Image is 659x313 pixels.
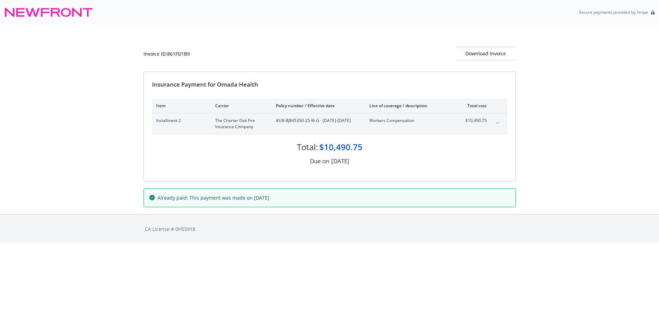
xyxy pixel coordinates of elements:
[461,118,487,124] span: $10,490.75
[456,47,516,60] button: Download Invoice
[145,225,515,233] div: CA License # 0H55918
[461,103,487,109] div: Total cost
[276,103,358,109] div: Policy number / Effective date
[331,157,349,166] div: [DATE]
[156,118,204,124] span: Installment 2
[369,118,450,124] span: Workers Compensation
[319,141,362,153] div: $10,490.75
[158,194,269,201] span: Already paid: This payment was made on [DATE]
[156,103,204,109] div: Item
[143,50,190,57] div: Invoice ID: 861FD1B9
[579,9,648,15] p: Secure payments provided by Stripe
[369,103,450,109] div: Line of coverage / description
[152,80,507,89] div: Insurance Payment for Omada Health
[215,118,265,130] span: The Charter Oak Fire Insurance Company
[297,141,318,153] div: Total:
[215,103,265,109] div: Carrier
[152,113,507,134] div: Installment 2The Charter Oak Fire Insurance Company#UB-8J845350-25-I6-G - [DATE]-[DATE]Workers Co...
[310,157,329,166] div: Due on
[276,118,358,124] span: #UB-8J845350-25-I6-G - [DATE]-[DATE]
[492,118,503,128] button: expand content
